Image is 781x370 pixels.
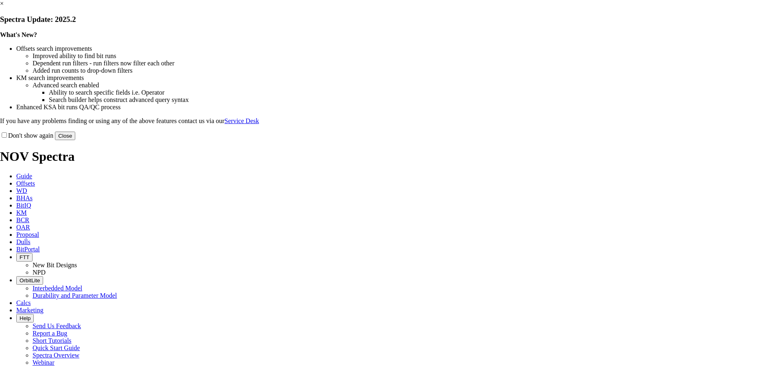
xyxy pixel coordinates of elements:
a: Durability and Parameter Model [33,292,117,299]
span: OAR [16,224,30,231]
a: Short Tutorials [33,337,72,344]
a: Spectra Overview [33,352,79,359]
a: Report a Bug [33,330,67,337]
span: BitPortal [16,246,40,253]
span: BitIQ [16,202,31,209]
a: Send Us Feedback [33,322,81,329]
span: Help [20,315,31,321]
li: Advanced search enabled [33,82,781,89]
input: Don't show again [2,132,7,138]
li: Search builder helps construct advanced query syntax [49,96,781,104]
a: Quick Start Guide [33,344,80,351]
span: Guide [16,173,32,180]
li: KM search improvements [16,74,781,82]
span: Calcs [16,299,31,306]
button: Close [55,132,75,140]
span: KM [16,209,27,216]
span: Marketing [16,307,44,314]
span: BCR [16,216,29,223]
span: BHAs [16,195,33,201]
li: Ability to search specific fields i.e. Operator [49,89,781,96]
li: Offsets search improvements [16,45,781,52]
span: OrbitLite [20,277,40,283]
li: Enhanced KSA bit runs QA/QC process [16,104,781,111]
span: WD [16,187,27,194]
a: NPD [33,269,46,276]
li: Added run counts to drop-down filters [33,67,781,74]
li: Improved ability to find bit runs [33,52,781,60]
li: Dependent run filters - run filters now filter each other [33,60,781,67]
a: Service Desk [225,117,259,124]
a: Interbedded Model [33,285,82,292]
span: Offsets [16,180,35,187]
a: Webinar [33,359,55,366]
a: New Bit Designs [33,262,77,268]
span: FTT [20,254,29,260]
span: Dulls [16,238,31,245]
span: Proposal [16,231,39,238]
